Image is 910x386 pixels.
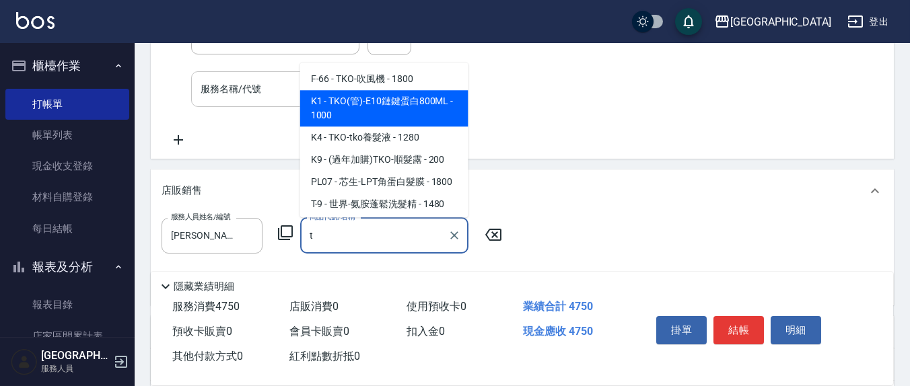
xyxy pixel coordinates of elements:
[172,325,232,338] span: 預收卡販賣 0
[5,213,129,244] a: 每日結帳
[16,12,55,29] img: Logo
[5,48,129,83] button: 櫃檯作業
[523,300,593,313] span: 業績合計 4750
[523,325,593,338] span: 現金應收 4750
[300,171,468,194] span: PL07 - 芯生-LPT角蛋白髮膜 - 1800
[5,249,129,284] button: 報表及分析
[172,350,243,362] span: 其他付款方式 0
[407,300,466,313] span: 使用預收卡 0
[709,8,837,36] button: [GEOGRAPHIC_DATA]
[171,212,230,222] label: 服務人員姓名/編號
[289,350,360,362] span: 紅利點數折抵 0
[310,212,355,222] label: 商品代號/名稱
[300,69,468,91] span: F-66 - TKO-吹風機 - 1800
[407,325,445,338] span: 扣入金 0
[162,184,202,198] p: 店販銷售
[5,120,129,151] a: 帳單列表
[5,289,129,320] a: 報表目錄
[300,194,468,216] span: T-9 - 世界-氨胺蓬鬆洗髮精 - 1480
[11,348,38,375] img: Person
[174,280,234,294] p: 隱藏業績明細
[300,216,468,238] span: T-98 - 世界-氨胺控油洗髮精 - 1680
[842,9,894,34] button: 登出
[771,316,821,344] button: 明細
[730,13,831,30] div: [GEOGRAPHIC_DATA]
[656,316,707,344] button: 掛單
[675,8,702,35] button: save
[713,316,764,344] button: 結帳
[151,169,894,213] div: 店販銷售
[172,300,240,313] span: 服務消費 4750
[300,91,468,127] span: K1 - TKO(管)-E10鏈鍵蛋白800ML - 1000
[300,149,468,171] span: K9 - (過年加購)TKO-順髮露 - 200
[5,89,129,120] a: 打帳單
[289,325,349,338] span: 會員卡販賣 0
[300,127,468,149] span: K4 - TKO-tko養髮液 - 1280
[41,362,110,375] p: 服務人員
[5,182,129,213] a: 材料自購登錄
[445,226,464,245] button: Clear
[289,300,339,313] span: 店販消費 0
[5,321,129,352] a: 店家區間累計表
[5,151,129,182] a: 現金收支登錄
[41,349,110,362] h5: [GEOGRAPHIC_DATA]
